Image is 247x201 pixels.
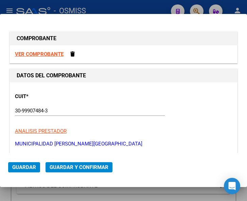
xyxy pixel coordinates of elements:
div: Open Intercom Messenger [224,178,240,194]
span: Guardar [12,164,36,170]
a: VER COMPROBANTE [15,51,64,57]
span: Guardar y Confirmar [50,164,108,170]
button: Guardar [8,162,40,172]
button: Guardar y Confirmar [46,162,112,172]
p: MUNICIPALIDAD [PERSON_NAME][GEOGRAPHIC_DATA] [15,140,232,148]
span: ANALISIS PRESTADOR [15,128,67,134]
p: CUIT [15,93,80,100]
strong: COMPROBANTE [17,35,56,42]
strong: DATOS DEL COMPROBANTE [17,72,86,79]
